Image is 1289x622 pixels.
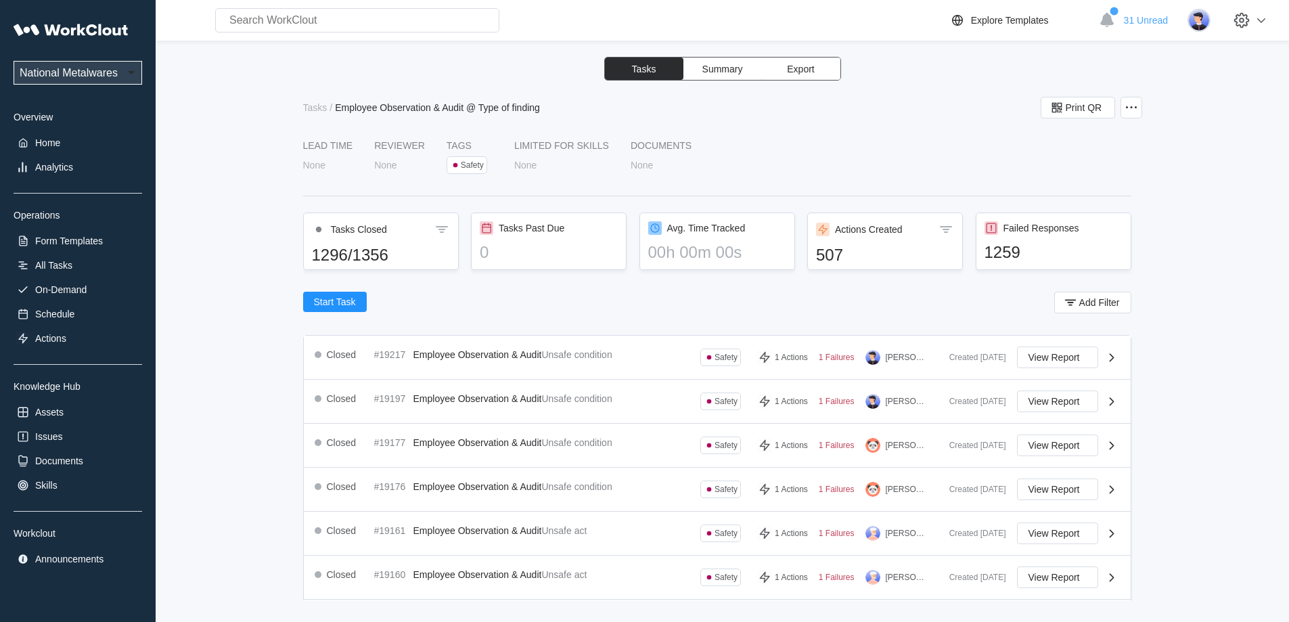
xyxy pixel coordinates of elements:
div: Avg. Time Tracked [667,223,746,234]
span: Add Filter [1079,298,1120,307]
span: Employee Observation & Audit [413,525,542,536]
span: View Report [1028,485,1080,494]
a: All Tasks [14,256,142,275]
img: user-5.png [1188,9,1211,32]
a: Schedule [14,305,142,324]
button: View Report [1017,347,1098,368]
span: Tasks [632,64,656,74]
a: Closed#19197Employee Observation & AuditUnsafe conditionSafety1 Actions1 Failures[PERSON_NAME]Cre... [304,380,1131,424]
a: Closed#19176Employee Observation & AuditUnsafe conditionSafety1 Actions1 Failures[PERSON_NAME]Cre... [304,468,1131,512]
div: 1 Failures [819,397,855,406]
button: View Report [1017,479,1098,500]
span: View Report [1028,573,1080,582]
span: Employee Observation & Audit [413,349,542,360]
div: Actions [35,333,66,344]
div: Safety [715,397,738,406]
div: 1 Failures [819,529,855,538]
a: Assets [14,403,142,422]
span: Employee Observation & Audit [413,569,542,580]
span: Print QR [1066,103,1102,112]
span: View Report [1028,397,1080,406]
div: Announcements [35,554,104,564]
span: Export [787,64,814,74]
button: View Report [1017,391,1098,412]
a: Home [14,133,142,152]
a: Closed#19217Employee Observation & AuditUnsafe conditionSafety1 Actions1 Failures[PERSON_NAME]Cre... [304,336,1131,380]
div: LIMITED FOR SKILLS [514,140,609,151]
div: 1 Failures [819,573,855,582]
mark: Unsafe condition [541,437,612,448]
div: Tasks Past Due [499,223,564,234]
div: Closed [327,525,357,536]
div: Created [DATE] [939,353,1006,362]
div: Schedule [35,309,74,319]
div: Failed Responses [1003,223,1079,234]
div: On-Demand [35,284,87,295]
a: Analytics [14,158,142,177]
span: Employee Observation & Audit [413,437,542,448]
a: On-Demand [14,280,142,299]
div: Closed [327,569,357,580]
button: Add Filter [1054,292,1131,313]
div: All Tasks [35,260,72,271]
div: LEAD TIME [303,140,353,151]
div: Created [DATE] [939,441,1006,450]
div: [PERSON_NAME] [886,441,928,450]
div: Overview [14,112,142,123]
button: Start Task [303,292,367,312]
div: Closed [327,393,357,404]
div: 1 Actions [775,573,808,582]
span: Employee Observation & Audit [413,393,542,404]
div: Employee Observation & Audit @ Type of finding [335,102,540,113]
span: Employee Observation & Audit [413,481,542,492]
span: Summary [702,64,743,74]
div: Created [DATE] [939,397,1006,406]
mark: Unsafe condition [541,349,612,360]
span: View Report [1028,529,1080,538]
div: Reviewer [374,140,425,151]
a: Skills [14,476,142,495]
div: Closed [327,437,357,448]
button: Export [762,58,840,80]
div: 1 Actions [775,485,808,494]
div: 1 Actions [775,441,808,450]
div: Documents [631,140,692,151]
div: 1259 [985,243,1123,262]
img: user-5.png [865,350,880,365]
div: Assets [35,407,64,418]
img: user-5.png [865,394,880,409]
div: Documents [35,456,83,466]
div: #19176 [374,481,408,492]
a: Explore Templates [949,12,1092,28]
img: panda.png [865,482,880,497]
div: None [303,160,325,171]
div: 1296/1356 [312,246,450,265]
div: Closed [327,481,357,492]
img: panda.png [865,438,880,453]
div: #19161 [374,525,408,536]
div: Created [DATE] [939,485,1006,494]
button: View Report [1017,523,1098,544]
div: 1 Failures [819,441,855,450]
div: #19217 [374,349,408,360]
div: [PERSON_NAME] [886,397,928,406]
div: Tasks [303,102,327,113]
div: 1 Actions [775,529,808,538]
div: Safety [715,573,738,582]
span: Start Task [314,297,356,307]
a: Documents [14,451,142,470]
div: Analytics [35,162,73,173]
div: 1 Failures [819,485,855,494]
span: 31 Unread [1124,15,1168,26]
div: None [631,160,653,171]
div: Form Templates [35,236,103,246]
mark: Unsafe condition [541,393,612,404]
div: Home [35,137,60,148]
div: None [374,160,397,171]
div: 1 Actions [775,353,808,362]
div: Knowledge Hub [14,381,142,392]
div: Safety [715,485,738,494]
div: #19197 [374,393,408,404]
div: Safety [461,160,484,170]
div: [PERSON_NAME] [886,485,928,494]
